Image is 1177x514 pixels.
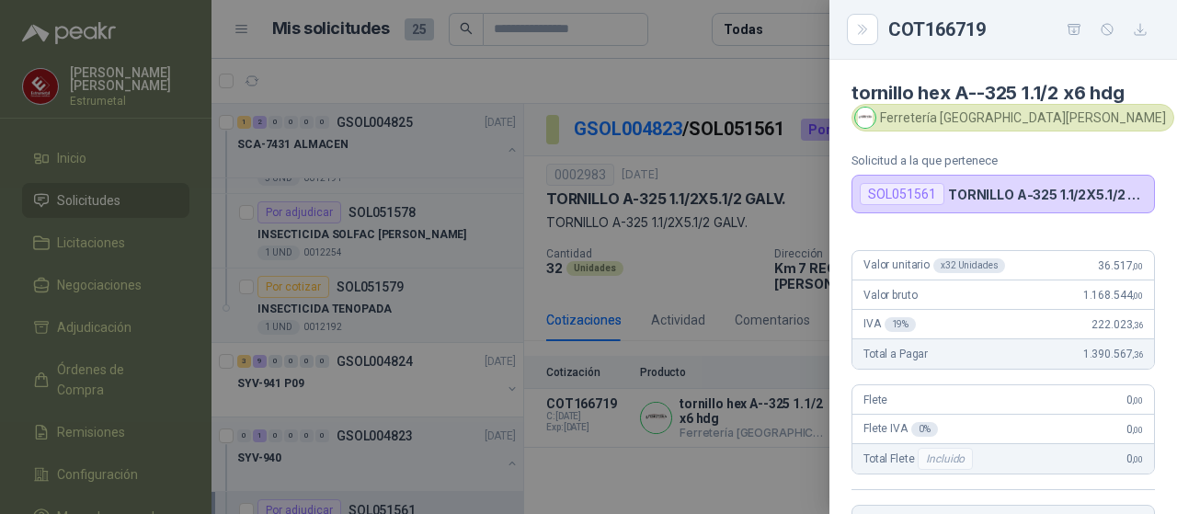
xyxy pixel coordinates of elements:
[863,348,928,360] span: Total a Pagar
[1132,395,1143,405] span: ,00
[863,289,917,302] span: Valor bruto
[918,448,973,470] div: Incluido
[851,18,874,40] button: Close
[1091,318,1143,331] span: 222.023
[933,258,1005,273] div: x 32 Unidades
[1132,320,1143,330] span: ,36
[863,258,1005,273] span: Valor unitario
[885,317,917,332] div: 19 %
[1126,423,1143,436] span: 0
[863,448,977,470] span: Total Flete
[1132,261,1143,271] span: ,00
[1126,394,1143,406] span: 0
[911,422,938,437] div: 0 %
[851,154,1155,167] p: Solicitud a la que pertenece
[1132,291,1143,301] span: ,00
[855,108,875,128] img: Company Logo
[948,187,1147,202] p: TORNILLO A-325 1.1/2X5.1/2 GALV.
[1083,289,1143,302] span: 1.168.544
[1083,348,1143,360] span: 1.390.567
[851,82,1155,104] h4: tornillo hex A--325 1.1/2 x6 hdg
[1098,259,1143,272] span: 36.517
[1126,452,1143,465] span: 0
[1132,454,1143,464] span: ,00
[851,104,1174,131] div: Ferretería [GEOGRAPHIC_DATA][PERSON_NAME]
[1132,425,1143,435] span: ,00
[860,183,944,205] div: SOL051561
[888,15,1155,44] div: COT166719
[863,394,887,406] span: Flete
[863,317,916,332] span: IVA
[863,422,938,437] span: Flete IVA
[1132,349,1143,360] span: ,36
